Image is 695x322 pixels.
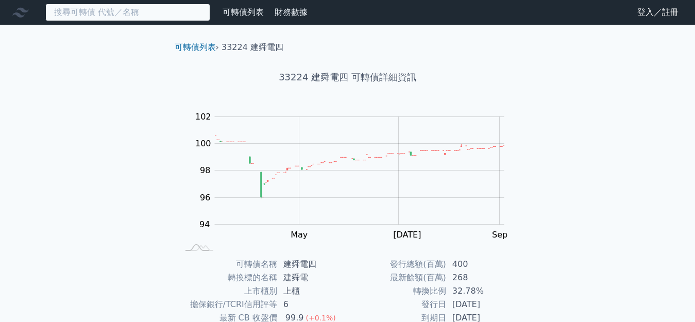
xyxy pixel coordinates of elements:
[277,271,348,284] td: 建舜電
[629,4,687,21] a: 登入／註冊
[446,258,517,271] td: 400
[348,284,446,298] td: 轉換比例
[393,230,421,240] tspan: [DATE]
[195,139,211,148] tspan: 100
[179,284,277,298] td: 上市櫃別
[45,4,210,21] input: 搜尋可轉債 代號／名稱
[277,284,348,298] td: 上櫃
[348,271,446,284] td: 最新餘額(百萬)
[200,165,210,175] tspan: 98
[199,219,210,229] tspan: 94
[200,193,210,202] tspan: 96
[348,258,446,271] td: 發行總額(百萬)
[190,112,520,240] g: Chart
[175,41,219,54] li: ›
[277,298,348,311] td: 6
[166,70,529,84] h1: 33224 建舜電四 可轉債詳細資訊
[492,230,507,240] tspan: Sep
[195,112,211,122] tspan: 102
[348,298,446,311] td: 發行日
[179,271,277,284] td: 轉換標的名稱
[306,314,335,322] span: (+0.1%)
[446,284,517,298] td: 32.78%
[446,271,517,284] td: 268
[277,258,348,271] td: 建舜電四
[215,136,504,198] g: Series
[179,298,277,311] td: 擔保銀行/TCRI信用評等
[175,42,216,52] a: 可轉債列表
[291,230,308,240] tspan: May
[446,298,517,311] td: [DATE]
[222,41,283,54] li: 33224 建舜電四
[223,7,264,17] a: 可轉債列表
[275,7,308,17] a: 財務數據
[179,258,277,271] td: 可轉債名稱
